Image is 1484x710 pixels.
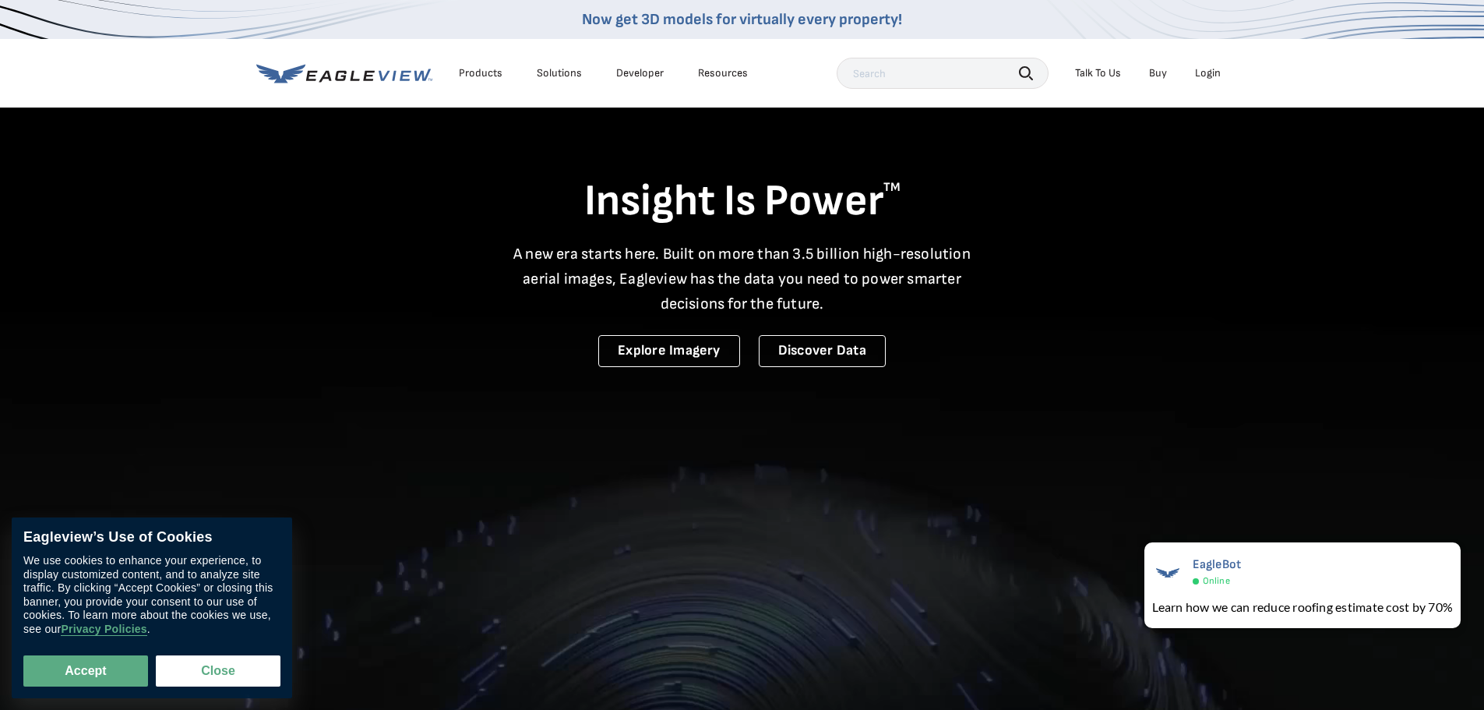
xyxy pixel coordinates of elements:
[156,655,280,687] button: Close
[1152,557,1183,588] img: EagleBot
[616,66,664,80] a: Developer
[1193,557,1242,572] span: EagleBot
[1075,66,1121,80] div: Talk To Us
[256,175,1228,229] h1: Insight Is Power
[1152,598,1453,616] div: Learn how we can reduce roofing estimate cost by 70%
[582,10,902,29] a: Now get 3D models for virtually every property!
[537,66,582,80] div: Solutions
[1203,575,1230,587] span: Online
[23,655,148,687] button: Accept
[23,529,280,546] div: Eagleview’s Use of Cookies
[759,335,886,367] a: Discover Data
[23,554,280,636] div: We use cookies to enhance your experience, to display customized content, and to analyze site tra...
[504,242,981,316] p: A new era starts here. Built on more than 3.5 billion high-resolution aerial images, Eagleview ha...
[883,180,901,195] sup: TM
[61,623,146,636] a: Privacy Policies
[459,66,502,80] div: Products
[698,66,748,80] div: Resources
[1149,66,1167,80] a: Buy
[1195,66,1221,80] div: Login
[837,58,1049,89] input: Search
[598,335,740,367] a: Explore Imagery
